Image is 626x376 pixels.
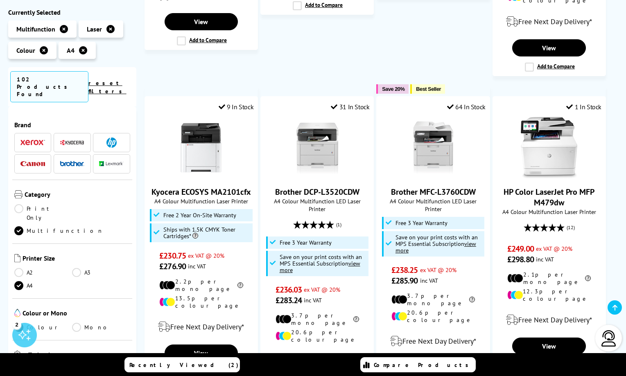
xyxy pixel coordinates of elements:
[8,8,136,16] div: Currently Selected
[28,351,130,362] span: Technology
[381,330,486,353] div: modal_delivery
[60,140,84,146] img: Kyocera
[23,254,130,264] span: Printer Size
[149,197,254,205] span: A4 Colour Multifunction Laser Printer
[219,103,254,111] div: 9 In Stock
[395,220,447,226] span: Free 3 Year Warranty
[525,63,575,72] label: Add to Compare
[287,117,348,178] img: Brother DCP-L3520CDW
[497,208,602,216] span: A4 Colour Multifunction Laser Printer
[14,190,23,198] img: Category
[20,137,45,148] a: Xerox
[14,351,26,360] img: Technology
[507,243,534,254] span: £249.00
[410,84,445,94] button: Best Seller
[99,159,124,169] a: Lexmark
[518,117,580,178] img: HP Color LaserJet Pro MFP M479dw
[504,187,594,208] a: HP Color LaserJet Pro MFP M479dw
[601,330,617,347] img: user-headset-light.svg
[391,292,475,307] li: 3.7p per mono page
[72,323,130,332] a: Mono
[14,204,72,222] a: Print Only
[10,71,88,102] span: 102 Products Found
[402,172,464,180] a: Brother MFC-L3760CDW
[149,315,254,338] div: modal_delivery
[159,278,243,293] li: 2.2p per mono page
[72,268,130,277] a: A3
[391,187,476,197] a: Brother MFC-L3760CDW
[14,121,130,129] span: Brand
[16,25,55,33] span: Multifunction
[293,1,343,10] label: Add to Compare
[374,361,473,369] span: Compare Products
[25,190,130,200] span: Category
[20,159,45,169] a: Canon
[331,103,369,111] div: 31 In Stock
[14,309,20,317] img: Colour or Mono
[265,197,370,213] span: A4 Colour Multifunction LED Laser Printer
[106,137,117,148] img: HP
[165,344,238,362] a: View
[276,312,359,326] li: 3.7p per mono page
[447,103,486,111] div: 64 In Stock
[280,239,332,246] span: Free 3 Year Warranty
[159,261,186,272] span: £276.90
[159,295,243,309] li: 13.5p per colour page
[129,361,239,369] span: Recently Viewed (2)
[276,329,359,343] li: 20.6p per colour page
[395,233,478,254] span: Save on your print costs with an MPS Essential Subscription
[276,284,302,295] span: £236.03
[23,309,130,319] span: Colour or Mono
[360,357,476,372] a: Compare Products
[536,245,572,252] span: ex VAT @ 20%
[391,275,418,286] span: £285.90
[14,281,72,290] a: A4
[497,10,602,33] div: modal_delivery
[416,86,441,92] span: Best Seller
[336,217,341,232] span: (1)
[276,295,302,306] span: £283.24
[124,357,240,372] a: Recently Viewed (2)
[376,84,409,94] button: Save 20%
[287,172,348,180] a: Brother DCP-L3520CDW
[512,338,586,355] a: View
[12,320,21,329] div: 2
[304,286,340,293] span: ex VAT @ 20%
[159,250,186,261] span: £230.75
[188,262,206,270] span: inc VAT
[14,268,72,277] a: A2
[151,187,251,197] a: Kyocera ECOSYS MA2101cfx
[275,187,359,197] a: Brother DCP-L3520CDW
[163,212,236,218] span: Free 2 Year On-Site Warranty
[507,254,534,265] span: £298.80
[280,259,360,274] u: view more
[518,172,580,180] a: HP Color LaserJet Pro MFP M479dw
[304,296,322,304] span: inc VAT
[567,220,575,235] span: (12)
[280,253,362,274] span: Save on your print costs with an MPS Essential Subscription
[170,117,232,178] img: Kyocera ECOSYS MA2101cfx
[536,255,554,263] span: inc VAT
[88,79,127,95] a: reset filters
[512,39,586,56] a: View
[177,36,227,45] label: Add to Compare
[507,271,591,286] li: 2.1p per mono page
[391,265,418,275] span: £238.25
[170,172,232,180] a: Kyocera ECOSYS MA2101cfx
[14,226,104,235] a: Multifunction
[67,46,75,54] span: A4
[566,103,601,111] div: 1 In Stock
[60,159,84,169] a: Brother
[381,197,486,213] span: A4 Colour Multifunction LED Laser Printer
[165,13,238,30] a: View
[382,86,405,92] span: Save 20%
[99,137,124,148] a: HP
[420,277,438,284] span: inc VAT
[402,117,464,178] img: Brother MFC-L3760CDW
[14,323,72,332] a: Colour
[507,288,591,302] li: 12.3p per colour page
[497,308,602,331] div: modal_delivery
[420,266,457,274] span: ex VAT @ 20%
[99,162,124,167] img: Lexmark
[265,349,370,372] div: modal_delivery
